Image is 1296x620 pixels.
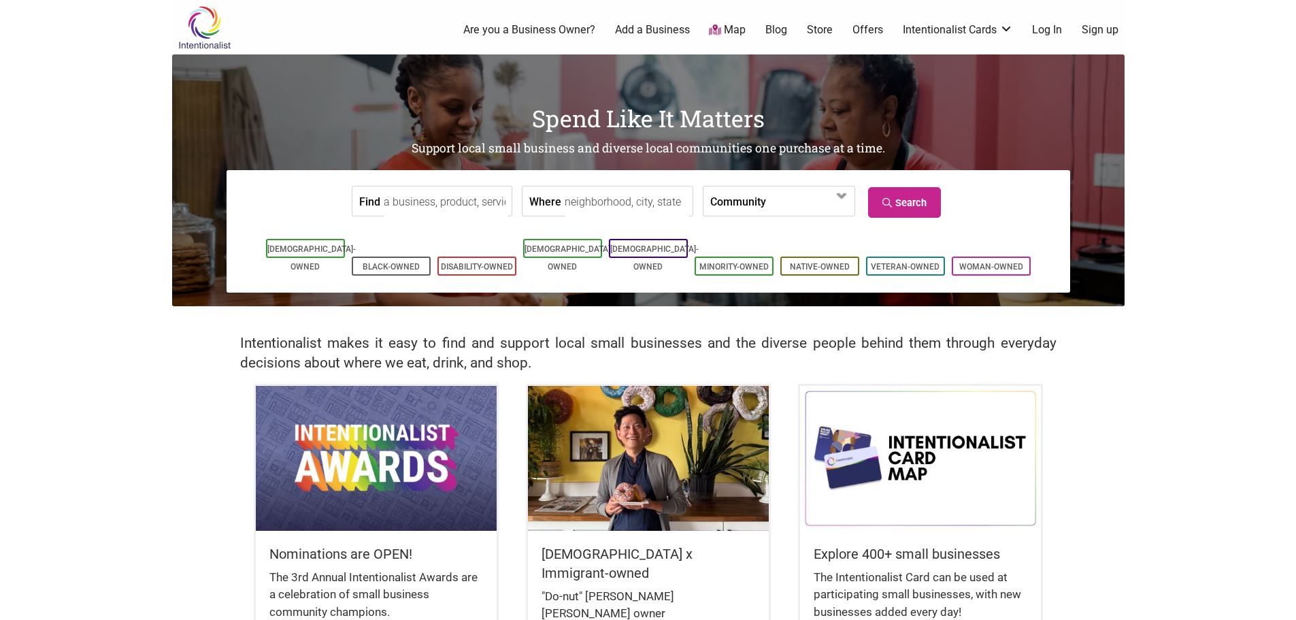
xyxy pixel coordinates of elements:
[565,186,689,217] input: neighborhood, city, state
[528,386,769,530] img: King Donuts - Hong Chhuor
[172,140,1125,157] h2: Support local small business and diverse local communities one purchase at a time.
[525,244,613,272] a: [DEMOGRAPHIC_DATA]-Owned
[240,333,1057,373] h2: Intentionalist makes it easy to find and support local small businesses and the diverse people be...
[363,262,420,272] a: Black-Owned
[871,262,940,272] a: Veteran-Owned
[542,544,755,583] h5: [DEMOGRAPHIC_DATA] x Immigrant-owned
[959,262,1023,272] a: Woman-Owned
[615,22,690,37] a: Add a Business
[359,186,380,216] label: Find
[903,22,1013,37] a: Intentionalist Cards
[852,22,883,37] a: Offers
[610,244,699,272] a: [DEMOGRAPHIC_DATA]-Owned
[1082,22,1118,37] a: Sign up
[868,187,941,218] a: Search
[384,186,508,217] input: a business, product, service
[529,186,561,216] label: Where
[441,262,513,272] a: Disability-Owned
[765,22,787,37] a: Blog
[710,186,766,216] label: Community
[256,386,497,530] img: Intentionalist Awards
[699,262,769,272] a: Minority-Owned
[172,102,1125,135] h1: Spend Like It Matters
[800,386,1041,530] img: Intentionalist Card Map
[814,544,1027,564] h5: Explore 400+ small businesses
[709,22,746,38] a: Map
[1032,22,1062,37] a: Log In
[269,544,483,564] h5: Nominations are OPEN!
[463,22,595,37] a: Are you a Business Owner?
[267,244,356,272] a: [DEMOGRAPHIC_DATA]-Owned
[790,262,850,272] a: Native-Owned
[807,22,833,37] a: Store
[172,5,237,50] img: Intentionalist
